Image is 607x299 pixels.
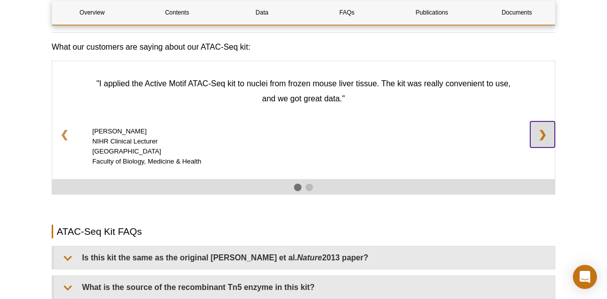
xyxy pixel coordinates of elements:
[52,121,77,147] a: ❮
[573,265,597,289] div: Open Intercom Messenger
[54,276,555,298] summary: What is the source of the recombinant Tn5 enzyme in this kit?
[96,79,511,103] q: "I applied the Active Motif ATAC-Seq kit to nuclei from frozen mouse liver tissue. The kit was re...
[92,126,515,167] p: [PERSON_NAME] NIHR Clinical Lecturer [GEOGRAPHIC_DATA] Faculty of Biology, Medicine & Health
[297,253,322,262] em: Nature
[52,225,555,238] h2: ATAC-Seq Kit FAQs
[137,1,217,25] a: Contents
[530,121,555,147] a: ❯
[307,1,387,25] a: FAQs
[52,41,555,53] h3: What our customers are saying about our ATAC-Seq kit:
[222,1,302,25] a: Data
[392,1,472,25] a: Publications
[52,1,132,25] a: Overview
[54,246,555,269] summary: Is this kit the same as the original [PERSON_NAME] et al.Nature2013 paper?
[477,1,557,25] a: Documents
